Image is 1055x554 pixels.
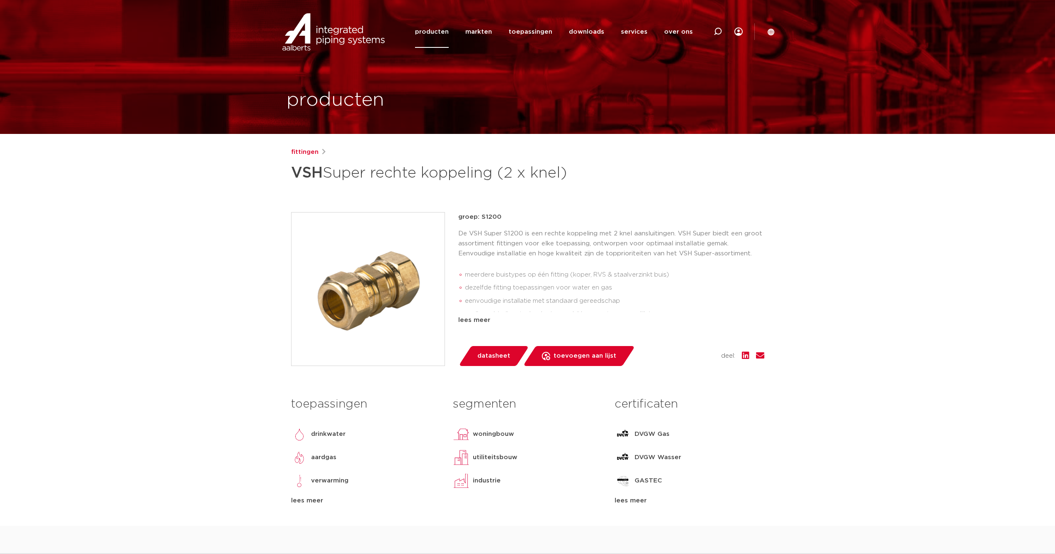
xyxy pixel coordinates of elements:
[291,472,308,489] img: verwarming
[664,16,693,48] a: over ons
[473,476,501,486] p: industrie
[465,16,492,48] a: markten
[291,166,323,181] strong: VSH
[569,16,604,48] a: downloads
[635,429,670,439] p: DVGW Gas
[615,396,764,413] h3: certificaten
[291,396,440,413] h3: toepassingen
[415,16,693,48] nav: Menu
[509,16,552,48] a: toepassingen
[721,351,735,361] span: deel:
[477,349,510,363] span: datasheet
[287,87,384,114] h1: producten
[311,453,336,462] p: aardgas
[615,496,764,506] div: lees meer
[615,472,631,489] img: GASTEC
[291,161,603,185] h1: Super rechte koppeling (2 x knel)
[458,346,529,366] a: datasheet
[291,147,319,157] a: fittingen
[473,453,517,462] p: utiliteitsbouw
[458,315,764,325] div: lees meer
[292,213,445,366] img: Product Image for VSH Super rechte koppeling (2 x knel)
[311,429,346,439] p: drinkwater
[615,449,631,466] img: DVGW Wasser
[621,16,647,48] a: services
[465,294,764,308] li: eenvoudige installatie met standaard gereedschap
[453,396,602,413] h3: segmenten
[291,426,308,443] img: drinkwater
[465,268,764,282] li: meerdere buistypes op één fitting (koper, RVS & staalverzinkt buis)
[473,429,514,439] p: woningbouw
[465,281,764,294] li: dezelfde fitting toepassingen voor water en gas
[291,496,440,506] div: lees meer
[291,449,308,466] img: aardgas
[453,426,469,443] img: woningbouw
[453,472,469,489] img: industrie
[615,426,631,443] img: DVGW Gas
[311,476,348,486] p: verwarming
[453,449,469,466] img: utiliteitsbouw
[553,349,616,363] span: toevoegen aan lijst
[458,229,764,259] p: De VSH Super S1200 is een rechte koppeling met 2 knel aansluitingen. VSH Super biedt een groot as...
[465,308,764,321] li: snelle verbindingstechnologie waarbij her-montage mogelijk is
[635,453,681,462] p: DVGW Wasser
[635,476,662,486] p: GASTEC
[415,16,449,48] a: producten
[458,212,764,222] p: groep: S1200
